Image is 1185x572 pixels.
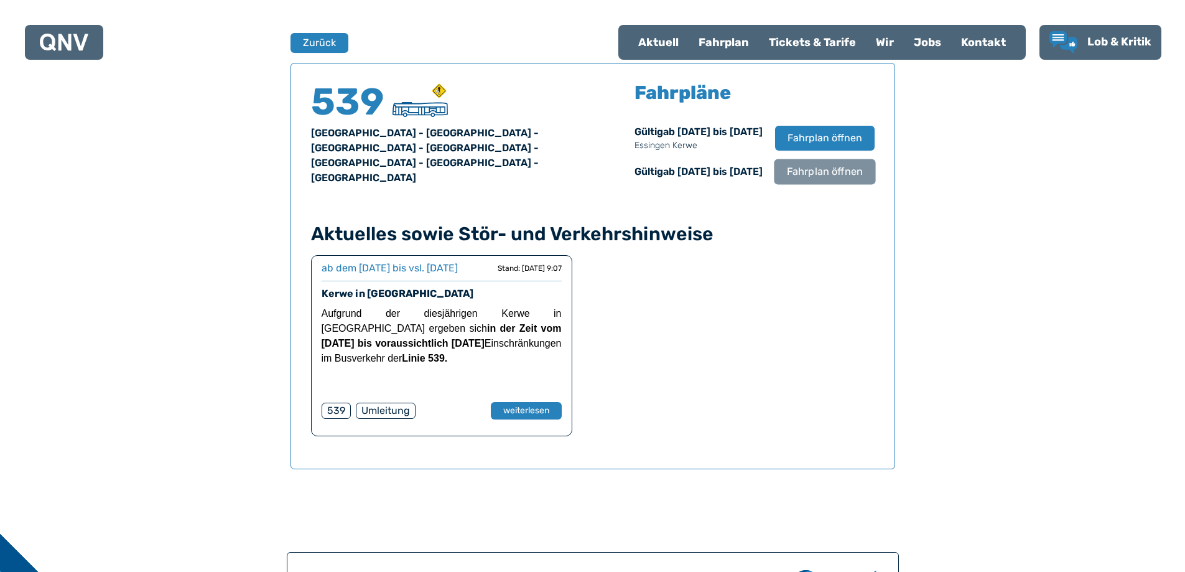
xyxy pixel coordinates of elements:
[951,26,1016,59] a: Kontakt
[290,33,348,53] button: Zurück
[356,403,416,419] div: Umleitung
[904,26,951,59] a: Jobs
[689,26,759,59] a: Fahrplan
[322,308,562,363] span: Aufgrund der diesjährigen Kerwe in [GEOGRAPHIC_DATA] ergeben sich Einschränkungen im Busverkehr der
[634,139,763,152] p: Essingen Kerwe
[775,126,875,151] button: Fahrplan öffnen
[311,83,386,121] h4: 539
[322,288,473,299] a: Kerwe in [GEOGRAPHIC_DATA]
[866,26,904,59] a: Wir
[322,261,458,276] div: ab dem [DATE] bis vsl. [DATE]
[491,402,562,420] button: weiterlesen
[786,164,862,179] span: Fahrplan öffnen
[634,83,731,102] h5: Fahrpläne
[40,34,88,51] img: QNV Logo
[634,124,763,152] div: Gültig ab [DATE] bis [DATE]
[311,126,578,185] div: [GEOGRAPHIC_DATA] - [GEOGRAPHIC_DATA] - [GEOGRAPHIC_DATA] - [GEOGRAPHIC_DATA] - [GEOGRAPHIC_DATA]...
[759,26,866,59] a: Tickets & Tarife
[1087,35,1151,49] span: Lob & Kritik
[290,33,340,53] a: Zurück
[498,263,562,273] div: Stand: [DATE] 9:07
[402,353,447,363] strong: Linie 539.
[322,403,351,419] div: 539
[40,30,88,55] a: QNV Logo
[1049,31,1151,54] a: Lob & Kritik
[788,131,862,146] span: Fahrplan öffnen
[628,26,689,59] a: Aktuell
[634,164,763,179] div: Gültig ab [DATE] bis [DATE]
[774,159,875,184] button: Fahrplan öffnen
[322,323,562,349] strong: in der Zeit vom [DATE] bis voraussichtlich [DATE]
[311,223,875,245] h4: Aktuelles sowie Stör- und Verkehrshinweise
[393,102,448,117] img: Stadtbus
